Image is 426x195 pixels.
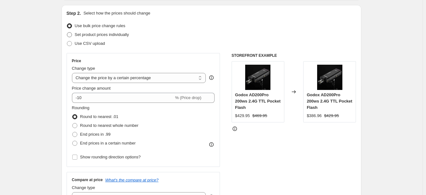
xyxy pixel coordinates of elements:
h3: Price [72,58,81,63]
strike: $469.95 [252,113,267,119]
img: WeChat_Image_20190721001009_-_Copy_-_Copy_80x.jpg [245,65,270,90]
p: Select how the prices should change [83,10,150,16]
img: WeChat_Image_20190721001009_-_Copy_-_Copy_80x.jpg [317,65,342,90]
h2: Step 2. [67,10,81,16]
button: What's the compare at price? [105,178,159,182]
span: Godox AD200Pro 200ws 2.4G TTL Pocket Flash [235,92,281,110]
span: End prices in .99 [80,132,111,137]
span: Change type [72,185,95,190]
span: Round to nearest .01 [80,114,118,119]
h3: Compare at price [72,177,103,182]
span: Price change amount [72,86,111,91]
span: Change type [72,66,95,71]
div: help [208,74,215,81]
input: -15 [72,93,174,103]
span: Round to nearest whole number [80,123,139,128]
div: $429.95 [235,113,250,119]
span: Use CSV upload [75,41,105,46]
strike: $429.95 [324,113,339,119]
span: Rounding [72,105,90,110]
h6: STOREFRONT EXAMPLE [232,53,356,58]
span: Use bulk price change rules [75,23,125,28]
span: Godox AD200Pro 200ws 2.4G TTL Pocket Flash [307,92,352,110]
span: Show rounding direction options? [80,155,141,159]
span: Set product prices individually [75,32,129,37]
span: % (Price drop) [175,95,201,100]
div: $386.96 [307,113,322,119]
span: End prices in a certain number [80,141,136,145]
